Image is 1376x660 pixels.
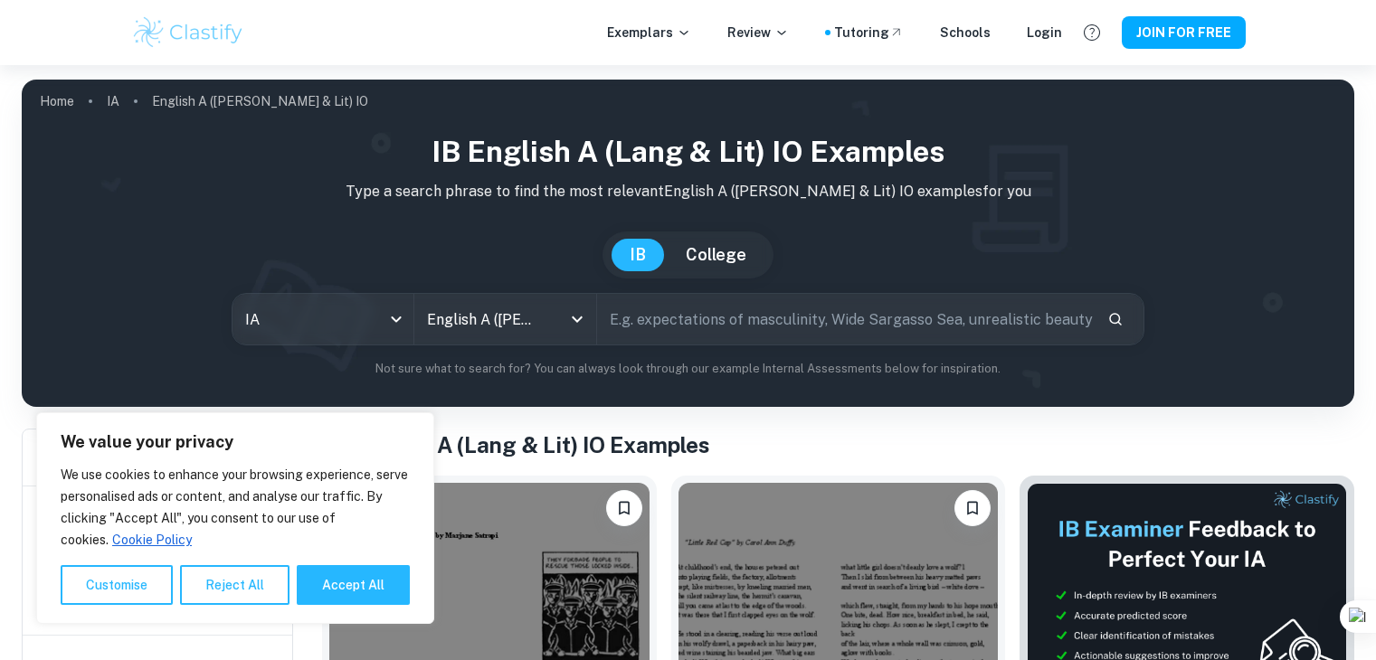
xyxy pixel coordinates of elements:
[1027,23,1062,42] a: Login
[111,532,193,548] a: Cookie Policy
[1100,304,1131,335] button: Search
[61,431,410,453] p: We value your privacy
[297,565,410,605] button: Accept All
[107,89,119,114] a: IA
[940,23,991,42] a: Schools
[61,565,173,605] button: Customise
[1077,17,1107,48] button: Help and Feedback
[40,89,74,114] a: Home
[834,23,904,42] a: Tutoring
[232,294,413,344] div: IA
[727,23,789,42] p: Review
[668,239,764,271] button: College
[597,294,1093,344] input: E.g. expectations of masculinity, Wide Sargasso Sea, unrealistic beauty standards...
[1122,16,1246,49] button: JOIN FOR FREE
[36,181,1340,203] p: Type a search phrase to find the most relevant English A ([PERSON_NAME] & Lit) IO examples for you
[22,80,1354,407] img: profile cover
[565,306,590,332] button: Open
[180,565,289,605] button: Reject All
[131,14,246,51] img: Clastify logo
[322,429,1354,461] h1: All English A (Lang & Lit) IO Examples
[152,91,368,111] p: English A ([PERSON_NAME] & Lit) IO
[61,464,410,551] p: We use cookies to enhance your browsing experience, serve personalised ads or content, and analys...
[954,490,991,526] button: Please log in to bookmark exemplars
[606,490,642,526] button: Please log in to bookmark exemplars
[607,23,691,42] p: Exemplars
[612,239,664,271] button: IB
[36,412,434,624] div: We value your privacy
[36,360,1340,378] p: Not sure what to search for? You can always look through our example Internal Assessments below f...
[36,130,1340,174] h1: IB English A (Lang & Lit) IO examples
